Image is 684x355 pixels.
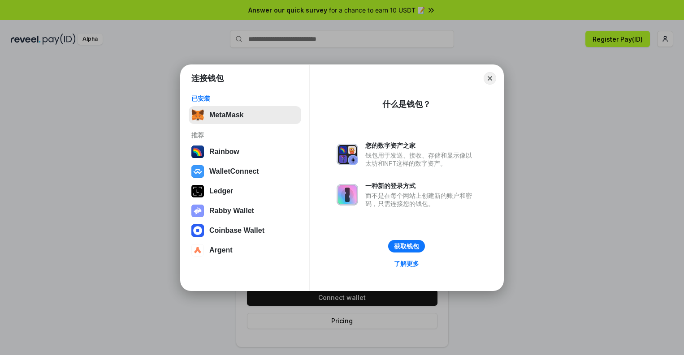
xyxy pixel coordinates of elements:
button: Rainbow [189,143,301,161]
div: 什么是钱包？ [382,99,431,110]
button: 获取钱包 [388,240,425,252]
button: MetaMask [189,106,301,124]
div: 钱包用于发送、接收、存储和显示像以太坊和NFT这样的数字资产。 [365,151,476,167]
h1: 连接钱包 [191,73,224,84]
div: 而不是在每个网站上创建新的账户和密码，只需连接您的钱包。 [365,192,476,208]
div: Ledger [209,187,233,195]
button: Coinbase Wallet [189,222,301,240]
button: Rabby Wallet [189,202,301,220]
div: Rainbow [209,148,239,156]
div: 推荐 [191,131,299,139]
div: WalletConnect [209,167,259,175]
div: Coinbase Wallet [209,227,264,235]
button: Ledger [189,182,301,200]
div: 一种新的登录方式 [365,182,476,190]
img: svg+xml,%3Csvg%20xmlns%3D%22http%3A%2F%2Fwww.w3.org%2F2000%2Fsvg%22%20fill%3D%22none%22%20viewBox... [337,184,358,205]
div: Argent [209,246,233,254]
img: svg+xml,%3Csvg%20width%3D%2228%22%20height%3D%2228%22%20viewBox%3D%220%200%2028%2028%22%20fill%3D... [191,224,204,237]
img: svg+xml,%3Csvg%20width%3D%2228%22%20height%3D%2228%22%20viewBox%3D%220%200%2028%2028%22%20fill%3D... [191,165,204,178]
img: svg+xml,%3Csvg%20width%3D%2228%22%20height%3D%2228%22%20viewBox%3D%220%200%2028%2028%22%20fill%3D... [191,244,204,257]
button: WalletConnect [189,163,301,180]
div: 获取钱包 [394,242,419,250]
button: Argent [189,241,301,259]
img: svg+xml,%3Csvg%20xmlns%3D%22http%3A%2F%2Fwww.w3.org%2F2000%2Fsvg%22%20fill%3D%22none%22%20viewBox... [337,144,358,165]
button: Close [484,72,496,85]
img: svg+xml,%3Csvg%20xmlns%3D%22http%3A%2F%2Fwww.w3.org%2F2000%2Fsvg%22%20fill%3D%22none%22%20viewBox... [191,205,204,217]
div: 了解更多 [394,260,419,268]
div: 您的数字资产之家 [365,141,476,150]
img: svg+xml,%3Csvg%20width%3D%22120%22%20height%3D%22120%22%20viewBox%3D%220%200%20120%20120%22%20fil... [191,145,204,158]
a: 了解更多 [389,258,424,269]
div: MetaMask [209,111,243,119]
img: svg+xml,%3Csvg%20fill%3D%22none%22%20height%3D%2233%22%20viewBox%3D%220%200%2035%2033%22%20width%... [191,109,204,121]
img: svg+xml,%3Csvg%20xmlns%3D%22http%3A%2F%2Fwww.w3.org%2F2000%2Fsvg%22%20width%3D%2228%22%20height%3... [191,185,204,197]
div: 已安装 [191,94,299,103]
div: Rabby Wallet [209,207,254,215]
